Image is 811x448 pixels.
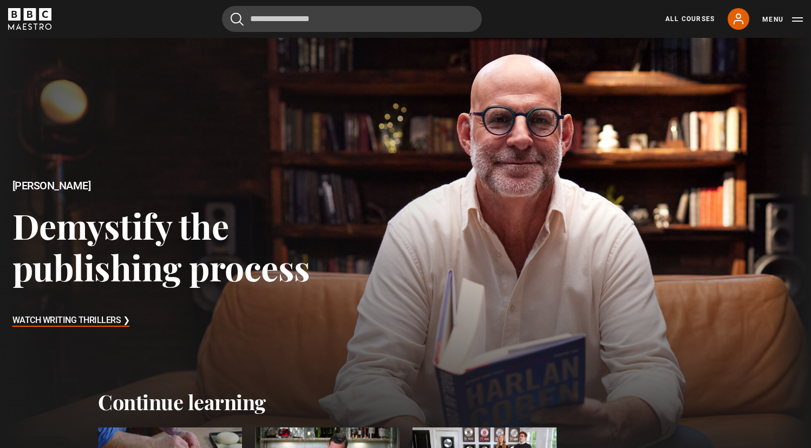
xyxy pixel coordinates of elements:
[8,8,51,30] svg: BBC Maestro
[12,205,325,288] h3: Demystify the publishing process
[12,180,325,192] h2: [PERSON_NAME]
[231,12,244,26] button: Submit the search query
[665,14,715,24] a: All Courses
[222,6,482,32] input: Search
[98,390,713,414] h2: Continue learning
[762,14,803,25] button: Toggle navigation
[12,313,130,329] h3: Watch Writing Thrillers ❯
